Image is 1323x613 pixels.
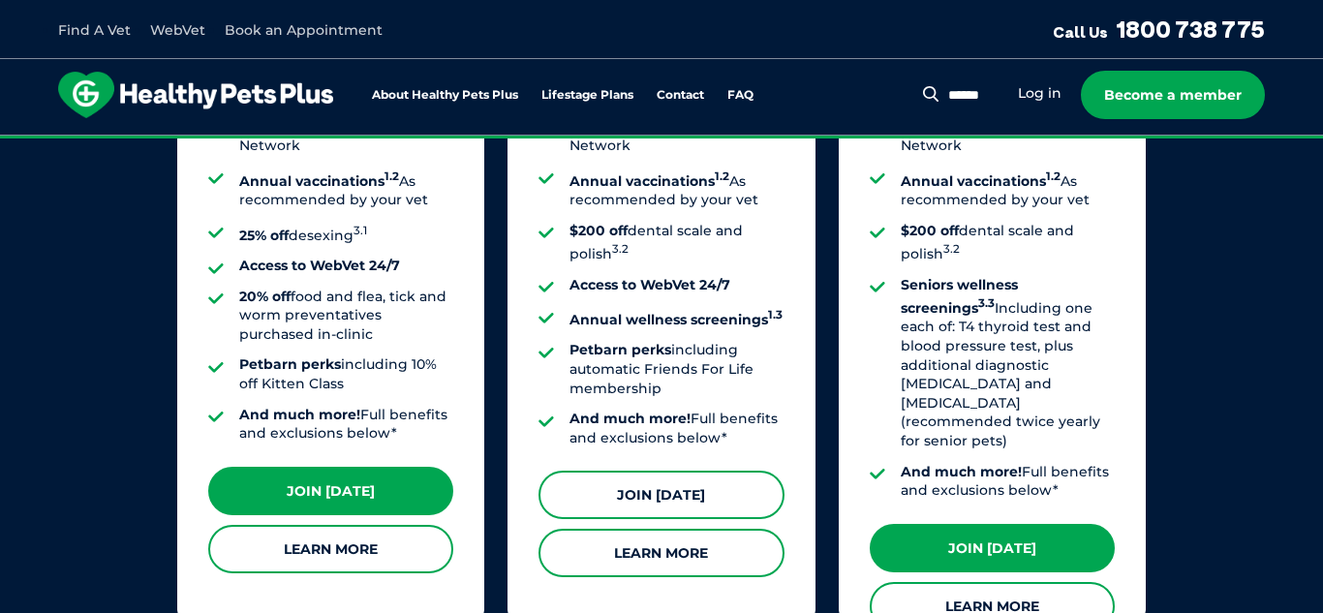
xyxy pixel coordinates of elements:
sup: 3.3 [978,296,995,310]
li: food and flea, tick and worm preventatives purchased in-clinic [239,288,453,345]
a: Log in [1018,84,1061,103]
strong: Annual wellness screenings [569,311,783,328]
li: dental scale and polish [569,222,784,264]
strong: Seniors wellness screenings [901,276,1018,317]
sup: 1.2 [1046,169,1061,183]
a: Become a member [1081,71,1265,119]
strong: Annual vaccinations [569,172,729,190]
strong: And much more! [239,406,360,423]
strong: Access to WebVet 24/7 [569,276,730,293]
span: Call Us [1053,22,1108,42]
sup: 1.2 [385,169,399,183]
a: About Healthy Pets Plus [372,89,518,102]
a: Join [DATE] [870,524,1115,572]
img: hpp-logo [58,72,333,118]
li: desexing [239,222,453,245]
a: Lifestage Plans [541,89,633,102]
strong: 25% off [239,226,289,243]
li: Including one each of: T4 thyroid test and blood pressure test, plus additional diagnostic [MEDIC... [901,276,1115,451]
a: Learn More [538,529,784,577]
a: WebVet [150,21,205,39]
sup: 1.3 [768,308,783,322]
span: Proactive, preventative wellness program designed to keep your pet healthier and happier for longer [300,136,1024,153]
strong: Annual vaccinations [239,172,399,190]
strong: $200 off [569,222,628,239]
li: including automatic Friends For Life membership [569,341,784,398]
strong: Annual vaccinations [901,172,1061,190]
sup: 3.1 [354,224,367,237]
strong: 20% off [239,288,291,305]
a: Join [DATE] [538,471,784,519]
strong: And much more! [901,463,1022,480]
li: As recommended by your vet [901,168,1115,210]
a: Find A Vet [58,21,131,39]
strong: And much more! [569,410,691,427]
li: Full benefits and exclusions below* [569,410,784,447]
a: Call Us1800 738 775 [1053,15,1265,44]
a: FAQ [727,89,754,102]
button: Search [919,84,943,104]
strong: $200 off [901,222,959,239]
strong: Petbarn perks [239,355,341,373]
li: As recommended by your vet [569,168,784,210]
a: Join [DATE] [208,467,453,515]
strong: Petbarn perks [569,341,671,358]
li: Full benefits and exclusions below* [901,463,1115,501]
li: dental scale and polish [901,222,1115,264]
li: Full benefits and exclusions below* [239,406,453,444]
sup: 3.2 [943,242,960,256]
sup: 3.2 [612,242,629,256]
a: Contact [657,89,704,102]
sup: 1.2 [715,169,729,183]
a: Learn More [208,525,453,573]
strong: Access to WebVet 24/7 [239,257,400,274]
li: As recommended by your vet [239,168,453,210]
li: including 10% off Kitten Class [239,355,453,393]
a: Book an Appointment [225,21,383,39]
